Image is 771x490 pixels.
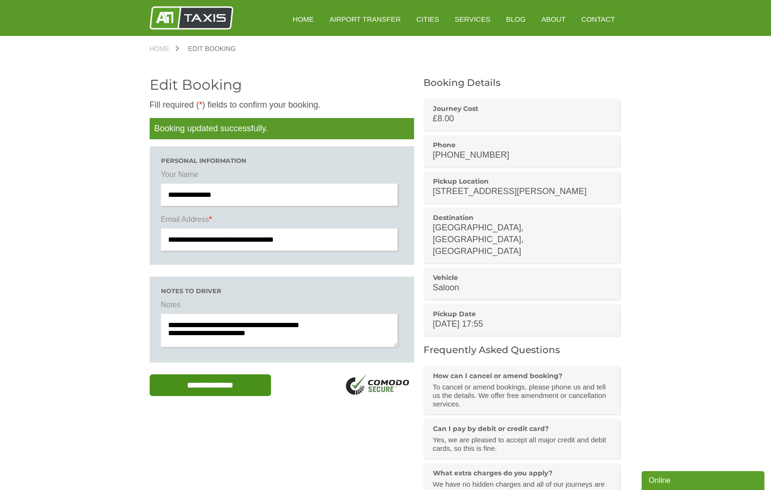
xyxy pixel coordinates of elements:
h3: Can I pay by debit or credit card? [433,424,610,433]
h3: Vehicle [433,273,610,282]
a: HOME [286,8,321,31]
h3: Phone [433,141,610,149]
a: Edit Booking [179,45,246,52]
p: [STREET_ADDRESS][PERSON_NAME] [433,186,610,197]
p: [PHONE_NUMBER] [433,149,610,161]
h2: Frequently Asked Questions [424,345,622,355]
p: Saloon [433,282,610,294]
h3: What extra charges do you apply? [433,469,610,477]
a: Blog [500,8,533,31]
p: [GEOGRAPHIC_DATA], [GEOGRAPHIC_DATA], [GEOGRAPHIC_DATA] [433,222,610,257]
h3: Personal Information [161,158,403,164]
label: Email Address [161,214,403,228]
p: Booking updated successfully. [150,118,414,139]
label: Notes [161,300,403,314]
h3: How can I cancel or amend booking? [433,372,610,380]
p: Yes, we are pleased to accept all major credit and debit cards, so this is fine. [433,436,610,453]
a: Airport Transfer [323,8,407,31]
h2: Booking Details [424,78,622,87]
h3: Destination [433,213,610,222]
h3: Notes to driver [161,288,403,294]
a: Services [448,8,497,31]
iframe: chat widget [642,469,766,490]
h3: Pickup Date [433,310,610,318]
p: Fill required ( ) fields to confirm your booking. [150,99,414,111]
a: Cities [410,8,446,31]
p: [DATE] 17:55 [433,318,610,330]
a: About [534,8,572,31]
p: £8.00 [433,113,610,125]
img: A1 Taxis [150,6,233,30]
img: SSL Logo [342,374,414,397]
p: To cancel or amend bookings, please phone us and tell us the details. We offer free amendment or ... [433,383,610,408]
a: Contact [575,8,621,31]
a: Home [150,45,179,52]
h3: Pickup Location [433,177,610,186]
h3: Journey Cost [433,104,610,113]
h2: Edit Booking [150,78,414,92]
label: Your Name [161,169,403,184]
